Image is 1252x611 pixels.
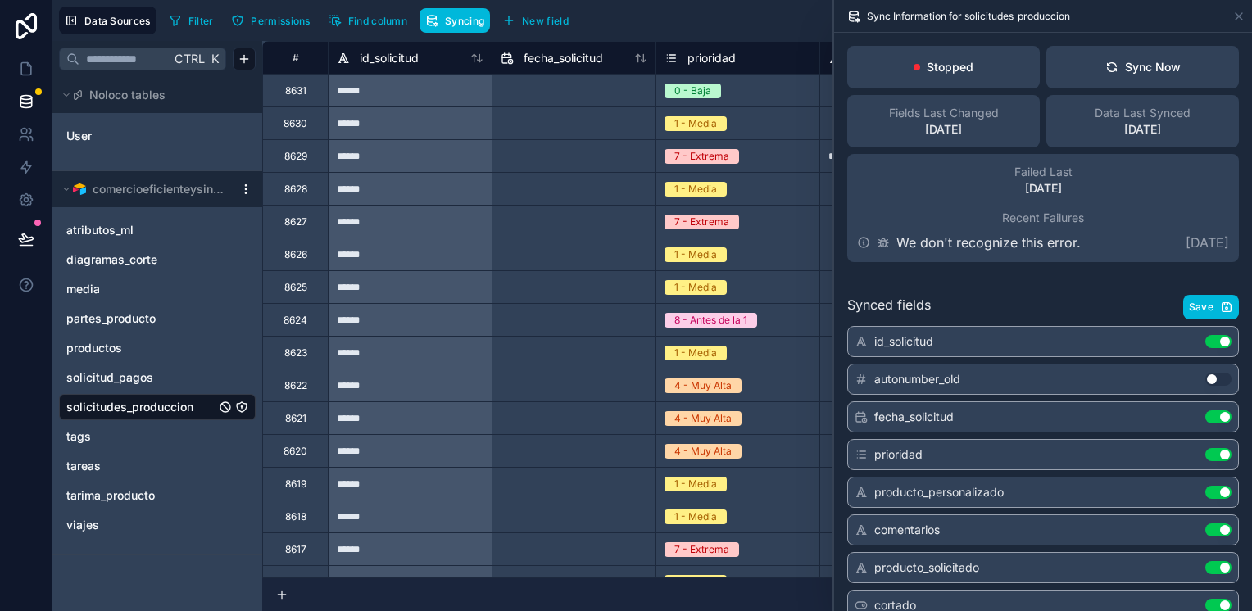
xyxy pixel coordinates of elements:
div: 1 - Media [674,116,717,131]
button: Find column [323,8,413,33]
div: solicitudes_produccion [59,394,256,420]
button: New field [497,8,574,33]
div: 8624 [284,314,307,327]
a: Permissions [225,8,322,33]
span: solicitudes_produccion [66,399,193,415]
span: Data Last Synced [1095,105,1191,121]
div: Sync Now [1105,59,1181,75]
a: solicitud_pagos [66,369,215,386]
div: 8630 [284,117,307,130]
p: [DATE] [1124,121,1161,138]
div: 4 - Muy Alta [674,444,732,459]
span: Recent Failures [1002,210,1084,226]
span: Find column [348,15,407,27]
span: Filter [188,15,214,27]
div: 8622 [284,379,307,392]
span: Synced fields [847,295,931,319]
div: 8621 [285,412,306,425]
span: fecha_solicitud [874,409,954,425]
button: Permissions [225,8,315,33]
span: comercioeficienteysingular [93,181,225,197]
div: 1 - Media [674,182,717,197]
div: diagramas_corte [59,247,256,273]
span: comentarios [874,522,940,538]
div: 8 - Antes de la 1 [674,313,747,328]
span: partes_producto [66,310,156,327]
div: 8616 [285,576,306,589]
div: 4 - Muy Alta [674,378,732,393]
div: 4 - Muy Alta [674,411,732,426]
span: fecha_solicitud [524,50,603,66]
span: K [209,53,220,65]
a: viajes [66,517,215,533]
div: 1 - Media [674,477,717,491]
a: media [66,281,215,297]
span: viajes [66,517,99,533]
span: Fields Last Changed [889,105,999,121]
p: Stopped [927,59,973,75]
span: diagramas_corte [66,251,157,268]
span: Syncing [445,15,484,27]
div: 8619 [285,477,306,491]
span: User [66,128,92,144]
span: media [66,281,100,297]
div: 8629 [284,150,307,163]
span: prioridad [874,446,923,463]
div: 8618 [285,510,306,523]
p: [DATE] [925,121,962,138]
button: Airtable Logocomercioeficienteysingular [59,178,233,201]
div: solicitud_pagos [59,364,256,391]
img: Airtable Logo [73,183,86,196]
button: Data Sources [59,7,156,34]
div: 8627 [284,215,307,229]
span: solicitud_pagos [66,369,153,386]
a: tags [66,428,215,445]
span: prioridad [687,50,736,66]
div: 7 - Extrema [674,542,729,557]
div: # [275,52,315,64]
p: We don't recognize this error. [896,233,1081,252]
span: productos [66,340,122,356]
a: atributos_ml [66,222,215,238]
span: producto_personalizado [874,484,1004,500]
div: 1 - Media [674,247,717,262]
div: 1 - Media [674,280,717,295]
div: 7 - Extrema [674,149,729,164]
button: Sync Now [1046,46,1239,88]
div: atributos_ml [59,217,256,243]
p: [DATE] [1186,233,1229,252]
a: diagramas_corte [66,251,215,268]
p: [DATE] [1025,180,1062,197]
div: 1 - Media [674,346,717,360]
div: 8623 [284,346,307,360]
div: media [59,276,256,302]
a: tarima_producto [66,487,215,504]
div: 8625 [284,281,307,294]
span: New field [522,15,569,27]
div: 8631 [285,84,306,97]
span: Data Sources [84,15,151,27]
a: User [66,128,199,144]
div: 8628 [284,183,307,196]
a: partes_producto [66,310,215,327]
div: viajes [59,512,256,538]
div: 1 - Media [674,575,717,590]
span: atributos_ml [66,222,134,238]
span: autonumber_old [874,371,960,387]
div: productos [59,335,256,361]
span: id_solicitud [360,50,419,66]
span: Sync Information for solicitudes_produccion [867,10,1070,23]
div: 1 - Media [674,509,717,524]
span: Failed Last [1014,164,1073,180]
a: tareas [66,458,215,474]
button: Noloco tables [59,84,246,106]
button: Save [1183,295,1239,319]
div: 8617 [285,543,306,556]
span: id_solicitud [874,333,933,350]
div: User [59,123,256,149]
span: Ctrl [173,48,206,69]
span: producto_solicitado [874,559,979,576]
div: tags [59,423,256,450]
span: Permissions [251,15,310,27]
span: Save [1189,301,1213,314]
